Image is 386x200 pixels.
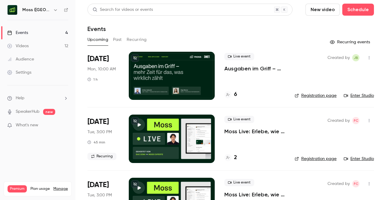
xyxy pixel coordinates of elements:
[87,35,108,45] button: Upcoming
[327,54,350,61] span: Created by
[305,4,340,16] button: New video
[344,156,374,162] a: Enter Studio
[224,179,254,186] span: Live event
[234,154,237,162] h4: 2
[224,128,285,135] a: Moss Live: Erlebe, wie Moss das Ausgabenmanagement automatisiert
[7,30,28,36] div: Events
[93,7,153,13] div: Search for videos or events
[224,91,237,99] a: 6
[7,56,34,62] div: Audience
[7,69,31,75] div: Settings
[224,53,254,60] span: Live event
[43,109,55,115] span: new
[224,191,285,198] a: Moss Live: Erlebe, wie Moss das Ausgabenmanagement automatisiert
[7,95,68,101] li: help-dropdown-opener
[295,93,337,99] a: Registration page
[87,115,119,163] div: Oct 7 Tue, 3:00 PM (Europe/Berlin)
[344,93,374,99] a: Enter Studio
[224,116,254,123] span: Live event
[354,117,358,124] span: FC
[234,91,237,99] h4: 6
[53,186,68,191] a: Manage
[87,117,109,127] span: [DATE]
[8,5,17,15] img: Moss (DE)
[327,117,350,124] span: Created by
[7,43,29,49] div: Videos
[30,186,50,191] span: Plan usage
[87,192,112,198] span: Tue, 3:00 PM
[327,37,374,47] button: Recurring events
[327,180,350,187] span: Created by
[87,25,106,32] h1: Events
[224,154,237,162] a: 2
[352,180,359,187] span: Felicity Cator
[354,180,358,187] span: FC
[87,129,112,135] span: Tue, 3:00 PM
[16,109,40,115] a: SpeakerHub
[342,4,374,16] button: Schedule
[352,54,359,61] span: Jara Bockx
[295,156,337,162] a: Registration page
[16,95,24,101] span: Help
[224,65,285,72] a: Ausgaben im Griff – mehr Zeit für das, was wirklich zählt
[87,52,119,100] div: Sep 22 Mon, 10:00 AM (Europe/Berlin)
[113,35,122,45] button: Past
[87,140,105,145] div: 45 min
[87,66,116,72] span: Mon, 10:00 AM
[16,122,38,128] span: What's new
[87,153,116,160] span: Recurring
[87,77,98,82] div: 1 h
[354,54,358,61] span: JB
[22,7,51,13] h6: Moss ([GEOGRAPHIC_DATA])
[8,185,27,192] span: Premium
[87,180,109,190] span: [DATE]
[127,35,147,45] button: Recurring
[352,117,359,124] span: Felicity Cator
[87,54,109,64] span: [DATE]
